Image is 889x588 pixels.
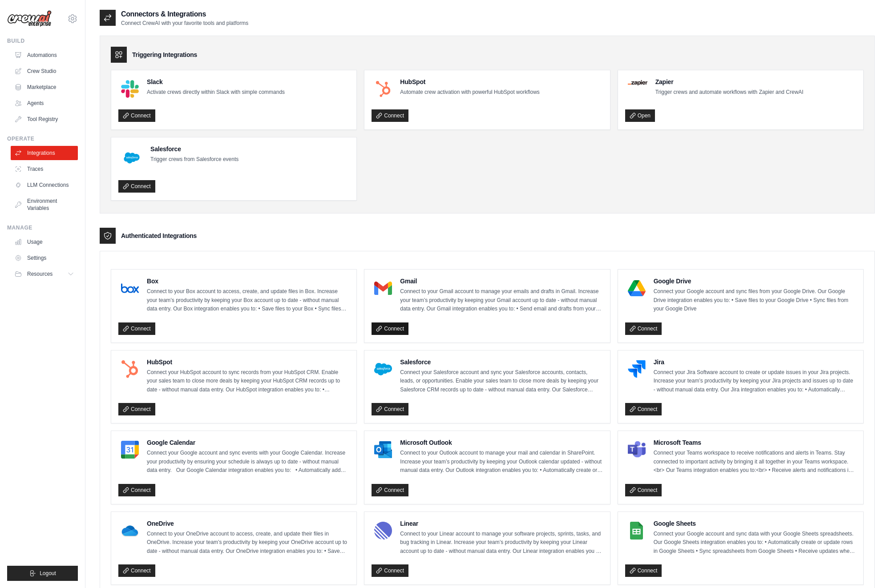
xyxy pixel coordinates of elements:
[400,438,602,447] h4: Microsoft Outlook
[147,287,349,314] p: Connect to your Box account to access, create, and update files in Box. Increase your team’s prod...
[654,530,856,556] p: Connect your Google account and sync data with your Google Sheets spreadsheets. Our Google Sheets...
[400,449,602,475] p: Connect to your Outlook account to manage your mail and calendar in SharePoint. Increase your tea...
[400,277,602,286] h4: Gmail
[121,9,248,20] h2: Connectors & Integrations
[11,162,78,176] a: Traces
[121,231,197,240] h3: Authenticated Integrations
[372,109,408,122] a: Connect
[654,438,856,447] h4: Microsoft Teams
[147,438,349,447] h4: Google Calendar
[655,88,804,97] p: Trigger crews and automate workflows with Zapier and CrewAI
[147,358,349,366] h4: HubSpot
[118,564,155,577] a: Connect
[654,358,856,366] h4: Jira
[121,360,139,378] img: HubSpot Logo
[654,519,856,528] h4: Google Sheets
[7,135,78,142] div: Operate
[11,48,78,62] a: Automations
[118,322,155,335] a: Connect
[147,519,349,528] h4: OneDrive
[11,64,78,78] a: Crew Studio
[400,287,602,314] p: Connect to your Gmail account to manage your emails and drafts in Gmail. Increase your team’s pro...
[11,194,78,215] a: Environment Variables
[132,50,197,59] h3: Triggering Integrations
[147,530,349,556] p: Connect to your OneDrive account to access, create, and update their files in OneDrive. Increase ...
[654,449,856,475] p: Connect your Teams workspace to receive notifications and alerts in Teams. Stay connected to impo...
[11,112,78,126] a: Tool Registry
[147,277,349,286] h4: Box
[11,80,78,94] a: Marketplace
[374,522,392,540] img: Linear Logo
[121,441,139,459] img: Google Calendar Logo
[118,484,155,496] a: Connect
[118,180,155,193] a: Connect
[118,403,155,415] a: Connect
[11,146,78,160] a: Integrations
[147,449,349,475] p: Connect your Google account and sync events with your Google Calendar. Increase your productivity...
[654,277,856,286] h4: Google Drive
[625,322,662,335] a: Connect
[7,566,78,581] button: Logout
[147,77,285,86] h4: Slack
[400,77,539,86] h4: HubSpot
[27,270,53,278] span: Resources
[654,287,856,314] p: Connect your Google account and sync files from your Google Drive. Our Google Drive integration e...
[118,109,155,122] a: Connect
[628,80,647,85] img: Zapier Logo
[147,368,349,395] p: Connect your HubSpot account to sync records from your HubSpot CRM. Enable your sales team to clo...
[374,441,392,459] img: Microsoft Outlook Logo
[7,224,78,231] div: Manage
[655,77,804,86] h4: Zapier
[625,109,655,122] a: Open
[150,155,238,164] p: Trigger crews from Salesforce events
[7,10,52,27] img: Logo
[625,564,662,577] a: Connect
[374,360,392,378] img: Salesforce Logo
[372,403,408,415] a: Connect
[625,484,662,496] a: Connect
[372,564,408,577] a: Connect
[121,80,139,98] img: Slack Logo
[400,368,602,395] p: Connect your Salesforce account and sync your Salesforce accounts, contacts, leads, or opportunit...
[400,530,602,556] p: Connect to your Linear account to manage your software projects, sprints, tasks, and bug tracking...
[121,147,142,169] img: Salesforce Logo
[400,358,602,366] h4: Salesforce
[11,178,78,192] a: LLM Connections
[628,360,646,378] img: Jira Logo
[11,267,78,281] button: Resources
[121,279,139,297] img: Box Logo
[628,279,646,297] img: Google Drive Logo
[121,20,248,27] p: Connect CrewAI with your favorite tools and platforms
[7,37,78,44] div: Build
[121,522,139,540] img: OneDrive Logo
[11,251,78,265] a: Settings
[372,484,408,496] a: Connect
[150,145,238,153] h4: Salesforce
[374,80,392,98] img: HubSpot Logo
[147,88,285,97] p: Activate crews directly within Slack with simple commands
[628,441,646,459] img: Microsoft Teams Logo
[654,368,856,395] p: Connect your Jira Software account to create or update issues in your Jira projects. Increase you...
[625,403,662,415] a: Connect
[374,279,392,297] img: Gmail Logo
[372,322,408,335] a: Connect
[400,88,539,97] p: Automate crew activation with powerful HubSpot workflows
[628,522,646,540] img: Google Sheets Logo
[400,519,602,528] h4: Linear
[11,235,78,249] a: Usage
[11,96,78,110] a: Agents
[40,570,56,577] span: Logout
